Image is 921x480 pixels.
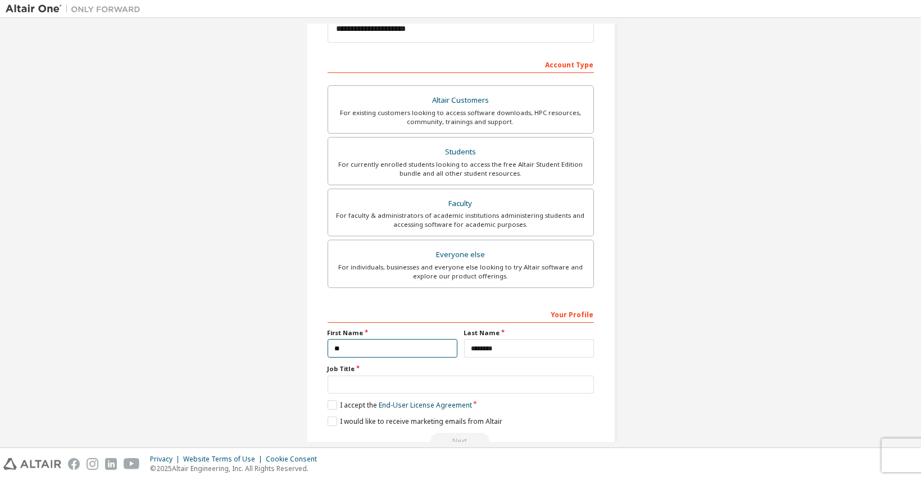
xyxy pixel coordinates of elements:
[328,400,472,410] label: I accept the
[328,417,502,426] label: I would like to receive marketing emails from Altair
[328,364,594,373] label: Job Title
[87,458,98,470] img: instagram.svg
[266,455,324,464] div: Cookie Consent
[335,247,587,263] div: Everyone else
[379,400,472,410] a: End-User License Agreement
[328,305,594,323] div: Your Profile
[335,108,587,126] div: For existing customers looking to access software downloads, HPC resources, community, trainings ...
[183,455,266,464] div: Website Terms of Use
[328,55,594,73] div: Account Type
[335,196,587,212] div: Faculty
[328,328,457,337] label: First Name
[124,458,140,470] img: youtube.svg
[328,433,594,450] div: Read and acccept EULA to continue
[464,328,594,337] label: Last Name
[335,144,587,160] div: Students
[335,160,587,178] div: For currently enrolled students looking to access the free Altair Student Edition bundle and all ...
[335,263,587,281] div: For individuals, businesses and everyone else looking to try Altair software and explore our prod...
[68,458,80,470] img: facebook.svg
[335,211,587,229] div: For faculty & administrators of academic institutions administering students and accessing softwa...
[6,3,146,15] img: Altair One
[3,458,61,470] img: altair_logo.svg
[150,455,183,464] div: Privacy
[150,464,324,473] p: © 2025 Altair Engineering, Inc. All Rights Reserved.
[105,458,117,470] img: linkedin.svg
[335,93,587,108] div: Altair Customers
